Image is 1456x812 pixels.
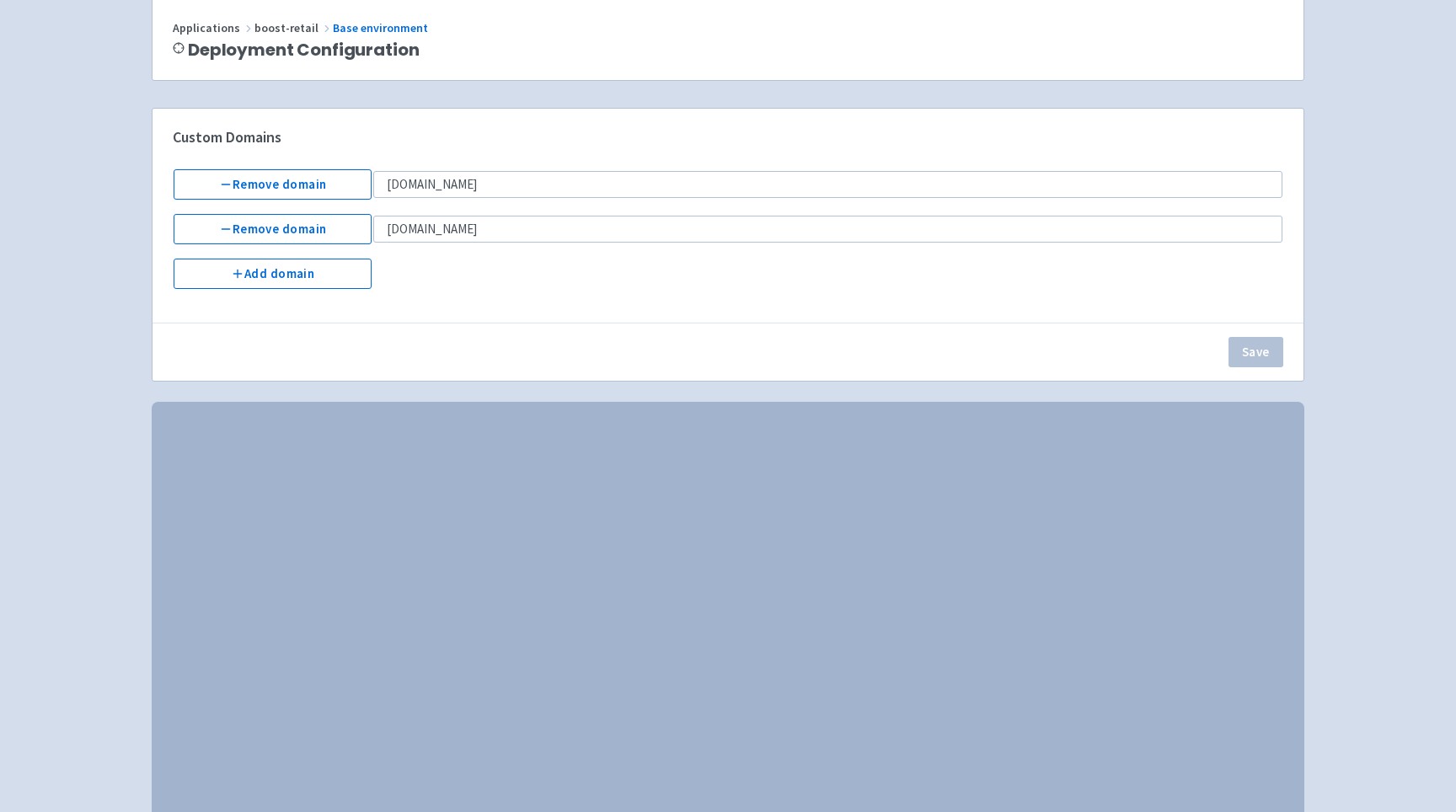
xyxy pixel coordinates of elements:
[1228,337,1283,367] button: Save
[174,214,372,244] button: Remove domain
[173,129,1283,146] h4: Custom Domains
[254,20,333,35] span: boost-retail
[373,216,1282,243] input: Edit domain
[373,171,1282,198] input: Edit domain
[333,20,431,35] a: Base environment
[174,169,372,200] button: Remove domain
[188,40,419,60] span: Deployment Configuration
[173,20,254,35] span: Applications
[174,259,372,289] button: Add domain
